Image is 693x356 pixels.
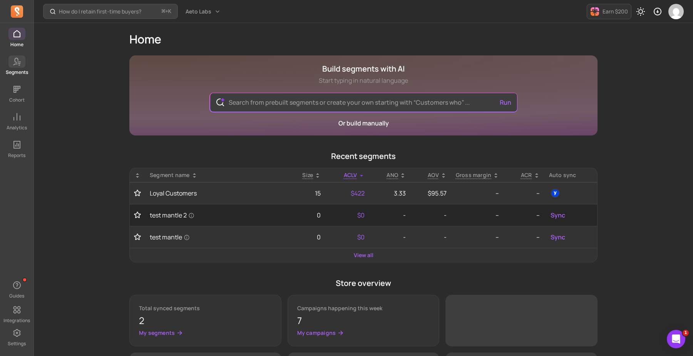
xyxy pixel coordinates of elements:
[297,314,430,328] p: 7
[456,189,499,198] p: --
[319,76,408,85] p: Start typing in natural language
[387,171,398,179] span: ANO
[456,211,499,220] p: --
[497,95,514,110] button: Run
[181,5,225,18] button: Aeto Labs
[445,295,598,346] span: ‌
[587,4,631,19] button: Earn $200
[330,211,365,220] p: $0
[129,278,598,289] p: Store overview
[168,8,171,15] kbd: K
[551,189,560,198] img: yotpo
[456,171,492,179] p: Gross margin
[415,232,447,242] p: -
[549,187,561,199] button: yotpo
[549,171,593,179] div: Auto sync
[549,209,567,221] button: Sync
[668,4,684,19] img: avatar
[415,211,447,220] p: -
[9,97,25,103] p: Cohort
[129,32,598,46] h1: Home
[551,211,565,220] span: Sync
[134,211,141,219] button: Toggle favorite
[338,119,389,127] a: Or build manually
[139,314,272,328] p: 2
[139,304,272,312] p: Total synced segments
[428,171,439,179] p: AOV
[150,211,194,220] span: test mantle 2
[8,341,26,347] p: Settings
[508,211,539,220] p: --
[415,189,447,198] p: $95.57
[6,69,28,75] p: Segments
[139,329,272,337] a: My segments
[508,189,539,198] p: --
[223,93,505,112] input: Search from prebuilt segments or create your own starting with “Customers who” ...
[290,189,321,198] p: 15
[8,277,25,301] button: Guides
[150,189,197,198] span: Loyal Customers
[633,4,648,19] button: Toggle dark mode
[9,293,24,299] p: Guides
[456,232,499,242] p: --
[134,233,141,241] button: Toggle favorite
[551,232,565,242] span: Sync
[330,189,365,198] p: $422
[374,232,406,242] p: -
[3,318,30,324] p: Integrations
[59,8,141,15] p: How do I retain first-time buyers?
[319,64,408,74] h1: Build segments with AI
[8,152,25,159] p: Reports
[150,211,281,220] a: test mantle 2
[150,232,190,242] span: test mantle
[603,8,628,15] p: Earn $200
[290,232,321,242] p: 0
[297,304,430,312] p: Campaigns happening this week
[150,189,281,198] a: Loyal Customers
[150,171,281,179] div: Segment name
[549,231,567,243] button: Sync
[290,211,321,220] p: 0
[344,171,357,179] span: ACLV
[129,151,598,162] p: Recent segments
[43,4,178,19] button: How do I retain first-time buyers?⌘+K
[7,125,27,131] p: Analytics
[374,211,406,220] p: -
[508,232,539,242] p: --
[297,329,430,337] a: My campaigns
[186,8,211,15] span: Aeto Labs
[139,329,175,337] p: My segments
[330,232,365,242] p: $0
[354,251,373,259] a: View all
[150,232,281,242] a: test mantle
[10,42,23,48] p: Home
[683,330,689,336] span: 1
[134,189,141,197] button: Toggle favorite
[297,329,336,337] p: My campaigns
[667,330,685,348] iframe: Intercom live chat
[302,171,313,179] span: Size
[162,7,171,15] span: +
[374,189,406,198] p: 3.33
[521,171,532,179] p: ACR
[161,7,166,17] kbd: ⌘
